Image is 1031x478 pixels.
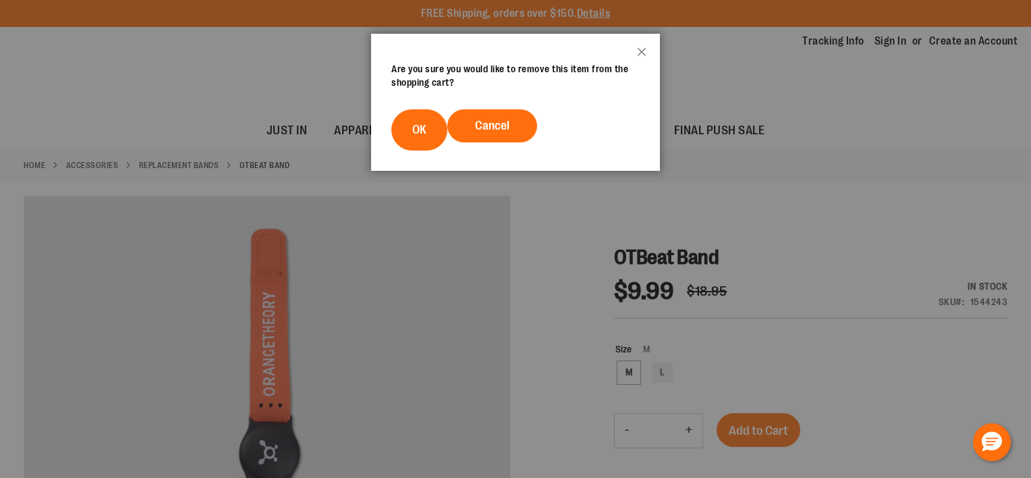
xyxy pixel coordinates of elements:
span: Cancel [475,119,509,132]
button: Hello, have a question? Let’s chat. [973,423,1011,461]
div: Are you sure you would like to remove this item from the shopping cart? [391,62,640,89]
button: OK [391,109,447,151]
span: OK [412,123,426,136]
button: Cancel [447,109,537,142]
